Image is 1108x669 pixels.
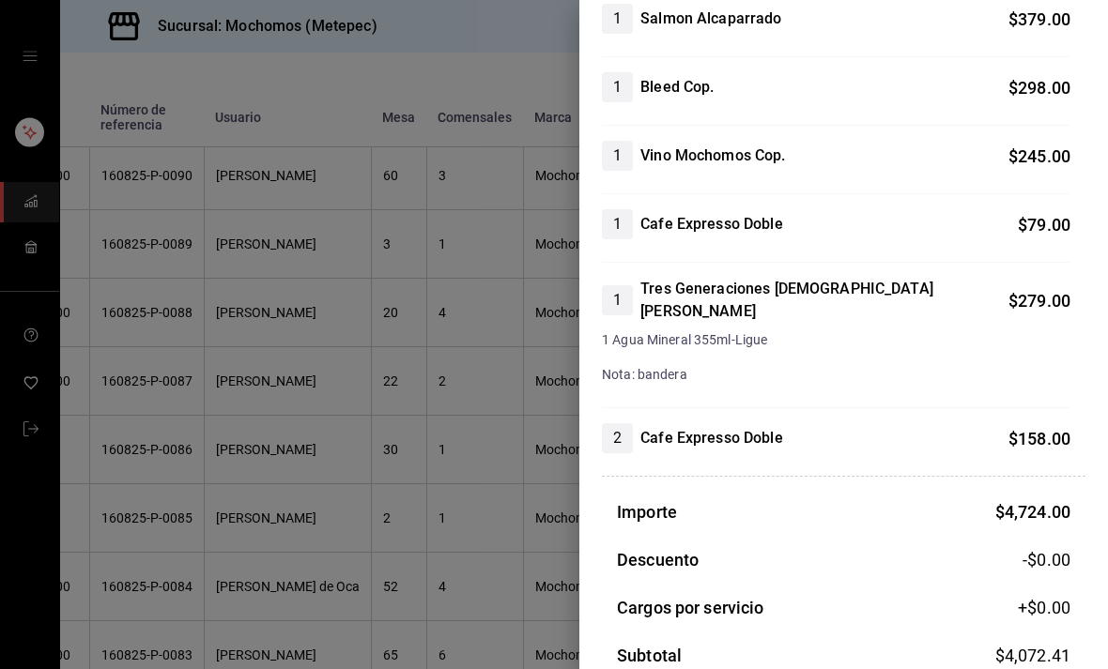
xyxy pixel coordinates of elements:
[1008,291,1070,311] span: $ 279.00
[1018,595,1070,620] span: +$ 0.00
[617,499,677,525] h3: Importe
[1018,215,1070,235] span: $ 79.00
[1008,78,1070,98] span: $ 298.00
[640,427,783,449] h4: Cafe Expresso Doble
[995,646,1070,665] span: $ 4,072.41
[1008,146,1070,166] span: $ 245.00
[640,76,714,99] h4: Bleed Cop.
[995,502,1070,522] span: $ 4,724.00
[1008,429,1070,449] span: $ 158.00
[602,427,633,449] span: 2
[617,643,682,668] h3: Subtotal
[602,76,633,99] span: 1
[1023,547,1070,572] span: -$0.00
[640,213,783,236] h4: Cafe Expresso Doble
[640,144,785,167] h4: Vino Mochomos Cop.
[602,367,687,382] span: Nota: bandera
[617,547,699,572] h3: Descuento
[640,278,1008,323] h4: Tres Generaciones [DEMOGRAPHIC_DATA][PERSON_NAME]
[602,8,633,30] span: 1
[1008,9,1070,29] span: $ 379.00
[602,144,633,167] span: 1
[602,330,1070,350] span: 1 Agua Mineral 355ml-Ligue
[602,289,633,312] span: 1
[617,595,764,620] h3: Cargos por servicio
[640,8,781,30] h4: Salmon Alcaparrado
[602,213,633,236] span: 1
